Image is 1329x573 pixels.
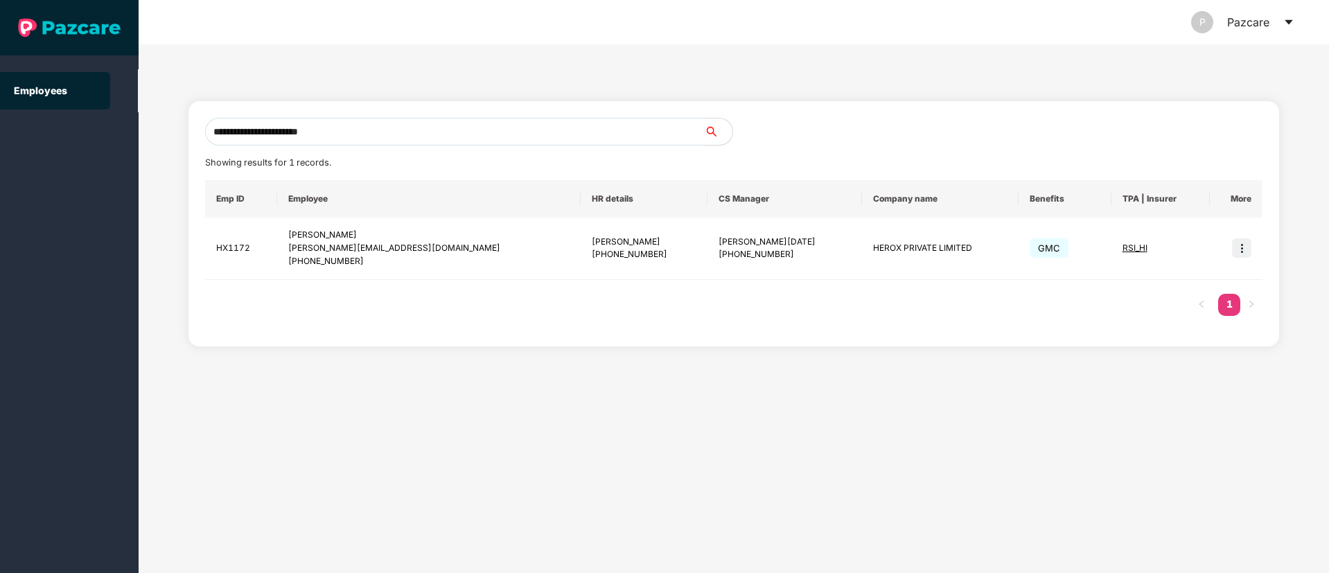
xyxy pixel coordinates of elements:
[862,218,1019,280] td: HEROX PRIVATE LIMITED
[592,248,696,261] div: [PHONE_NUMBER]
[288,242,570,255] div: [PERSON_NAME][EMAIL_ADDRESS][DOMAIN_NAME]
[1190,294,1213,316] button: left
[704,118,733,146] button: search
[1019,180,1111,218] th: Benefits
[205,180,278,218] th: Emp ID
[1283,17,1294,28] span: caret-down
[277,180,581,218] th: Employee
[862,180,1019,218] th: Company name
[1030,238,1068,258] span: GMC
[1218,294,1240,315] a: 1
[1240,294,1262,316] li: Next Page
[1247,300,1256,308] span: right
[707,180,862,218] th: CS Manager
[704,126,732,137] span: search
[592,236,696,249] div: [PERSON_NAME]
[1197,300,1206,308] span: left
[288,229,570,242] div: [PERSON_NAME]
[1232,238,1251,258] img: icon
[14,85,67,96] a: Employees
[1218,294,1240,316] li: 1
[205,218,278,280] td: HX1172
[719,236,851,249] div: [PERSON_NAME][DATE]
[1199,11,1206,33] span: P
[581,180,707,218] th: HR details
[1210,180,1262,218] th: More
[1111,180,1211,218] th: TPA | Insurer
[719,248,851,261] div: [PHONE_NUMBER]
[288,255,570,268] div: [PHONE_NUMBER]
[1240,294,1262,316] button: right
[1190,294,1213,316] li: Previous Page
[205,157,331,168] span: Showing results for 1 records.
[1123,243,1147,253] span: RSI_HI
